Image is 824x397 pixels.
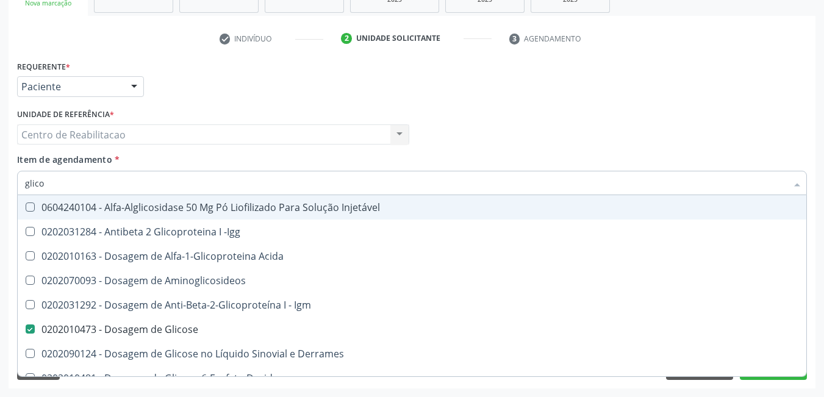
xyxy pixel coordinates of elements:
div: 0202070093 - Dosagem de Aminoglicosideos [25,276,799,285]
label: Requerente [17,57,70,76]
div: Unidade solicitante [356,33,440,44]
input: Buscar por procedimentos [25,171,787,195]
span: Paciente [21,80,119,93]
div: 0202010481 - Dosagem de Glicose-6-Fosfato Desidrogenase [25,373,799,383]
div: 0202031292 - Dosagem de Anti-Beta-2-Glicoproteína I - Igm [25,300,799,310]
div: 0202010163 - Dosagem de Alfa-1-Glicoproteina Acida [25,251,799,261]
div: 0202090124 - Dosagem de Glicose no Líquido Sinovial e Derrames [25,349,799,359]
div: 2 [341,33,352,44]
div: 0202031284 - Antibeta 2 Glicoproteina I -Igg [25,227,799,237]
span: Item de agendamento [17,154,112,165]
div: 0604240104 - Alfa-Alglicosidase 50 Mg Pó Liofilizado Para Solução Injetável [25,202,799,212]
div: 0202010473 - Dosagem de Glicose [25,324,799,334]
label: Unidade de referência [17,106,114,124]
